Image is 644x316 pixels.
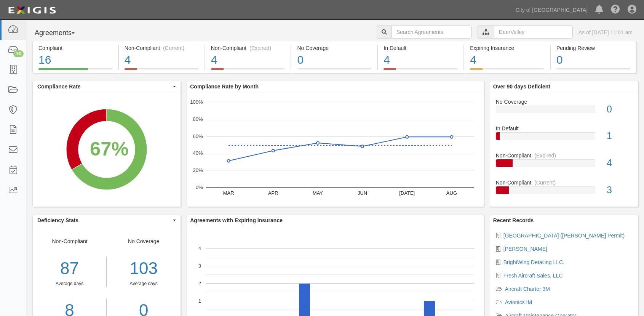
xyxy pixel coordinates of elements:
div: (Current) [163,44,184,52]
text: MAR [223,190,234,196]
div: 87 [33,257,106,281]
input: Search Agreements [392,26,472,38]
text: 40% [193,150,203,156]
div: Non-Compliant [490,179,638,186]
a: Compliant16 [32,68,118,74]
a: Fresh Aircraft Sales, LLC [503,273,563,279]
a: Non-Compliant(Expired)4 [205,68,291,74]
a: [PERSON_NAME] [503,246,547,252]
a: Non-Compliant(Current)3 [496,179,632,200]
text: AUG [446,190,457,196]
b: Recent Records [493,217,534,223]
div: 4 [125,52,199,68]
div: Pending Review [556,44,630,52]
b: Over 90 days Deficient [493,83,550,90]
a: Non-Compliant(Expired)4 [496,152,632,179]
a: In Default4 [378,68,463,74]
text: 2 [198,281,201,286]
div: As of [DATE] 11:01 am [578,29,633,36]
span: Deficiency Stats [37,217,171,224]
button: Deficiency Stats [33,215,181,226]
div: No Coverage [490,98,638,106]
text: 20% [193,167,203,173]
input: DeerValley [494,26,573,38]
a: Non-Compliant(Current)4 [119,68,205,74]
b: Agreements with Expiring Insurance [190,217,283,223]
div: No Coverage [297,44,371,52]
a: [GEOGRAPHIC_DATA] ([PERSON_NAME] Permit) [503,233,625,239]
b: Compliance Rate by Month [190,83,259,90]
div: 103 [112,257,175,281]
div: Non-Compliant [490,152,638,159]
text: 3 [198,263,201,269]
div: Average days [33,281,106,287]
div: 4 [211,52,285,68]
text: 1 [198,298,201,304]
text: APR [268,190,278,196]
div: 4 [470,52,544,68]
button: Agreements [32,26,89,41]
a: Aircraft Charter 3M [505,286,550,292]
div: 0 [556,52,630,68]
div: 0 [297,52,371,68]
div: 67% [90,135,129,162]
text: 80% [193,116,203,122]
div: 0 [601,103,638,116]
div: 4 [384,52,458,68]
div: Average days [112,281,175,287]
text: 60% [193,133,203,139]
text: 4 [198,245,201,251]
span: Compliance Rate [37,83,171,90]
div: 16 [38,52,112,68]
text: [DATE] [400,190,415,196]
div: Compliant [38,44,112,52]
a: No Coverage0 [496,98,632,125]
div: In Default [490,125,638,132]
button: Compliance Rate [33,81,181,92]
svg: A chart. [187,92,484,207]
div: 3 [601,183,638,197]
a: Expiring Insurance4 [464,68,550,74]
a: Pending Review0 [551,68,636,74]
a: No Coverage0 [291,68,377,74]
img: logo-5460c22ac91f19d4615b14bd174203de0afe785f0fc80cf4dbbc73dc1793850b.png [6,3,58,17]
div: 1 [601,129,638,143]
text: 100% [190,99,203,105]
div: (Expired) [249,44,271,52]
a: City of [GEOGRAPHIC_DATA] [512,2,591,18]
div: Non-Compliant (Expired) [211,44,285,52]
svg: A chart. [33,92,181,207]
i: Help Center - Complianz [611,5,620,14]
text: 0% [196,184,203,190]
text: JUN [358,190,367,196]
div: In Default [384,44,458,52]
a: Avionics IM [505,299,532,305]
a: In Default1 [496,125,632,152]
div: (Expired) [534,152,556,159]
div: 16 [13,50,24,57]
div: Non-Compliant (Current) [125,44,199,52]
div: (Current) [534,179,556,186]
div: Expiring Insurance [470,44,544,52]
div: 4 [601,156,638,170]
a: BrightWing Detailing LLC. [503,259,564,265]
text: MAY [313,190,323,196]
